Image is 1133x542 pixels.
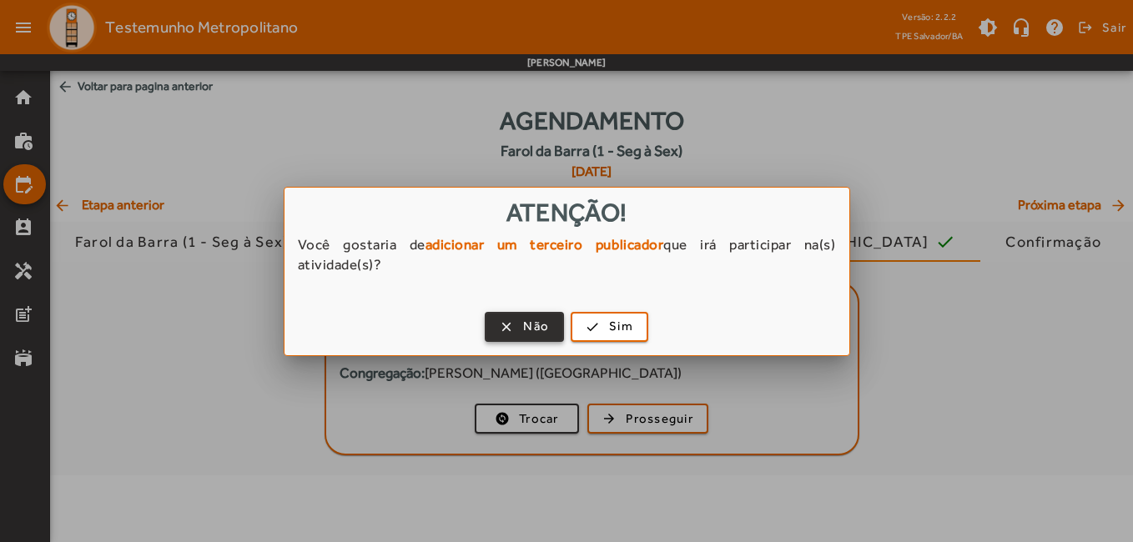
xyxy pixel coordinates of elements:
span: Atenção! [506,198,627,227]
button: Sim [571,312,648,342]
span: Sim [609,317,633,336]
button: Não [485,312,564,342]
div: Você gostaria de que irá participar na(s) atividade(s)? [285,234,849,291]
strong: adicionar um terceiro publicador [426,236,664,253]
span: Não [523,317,549,336]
